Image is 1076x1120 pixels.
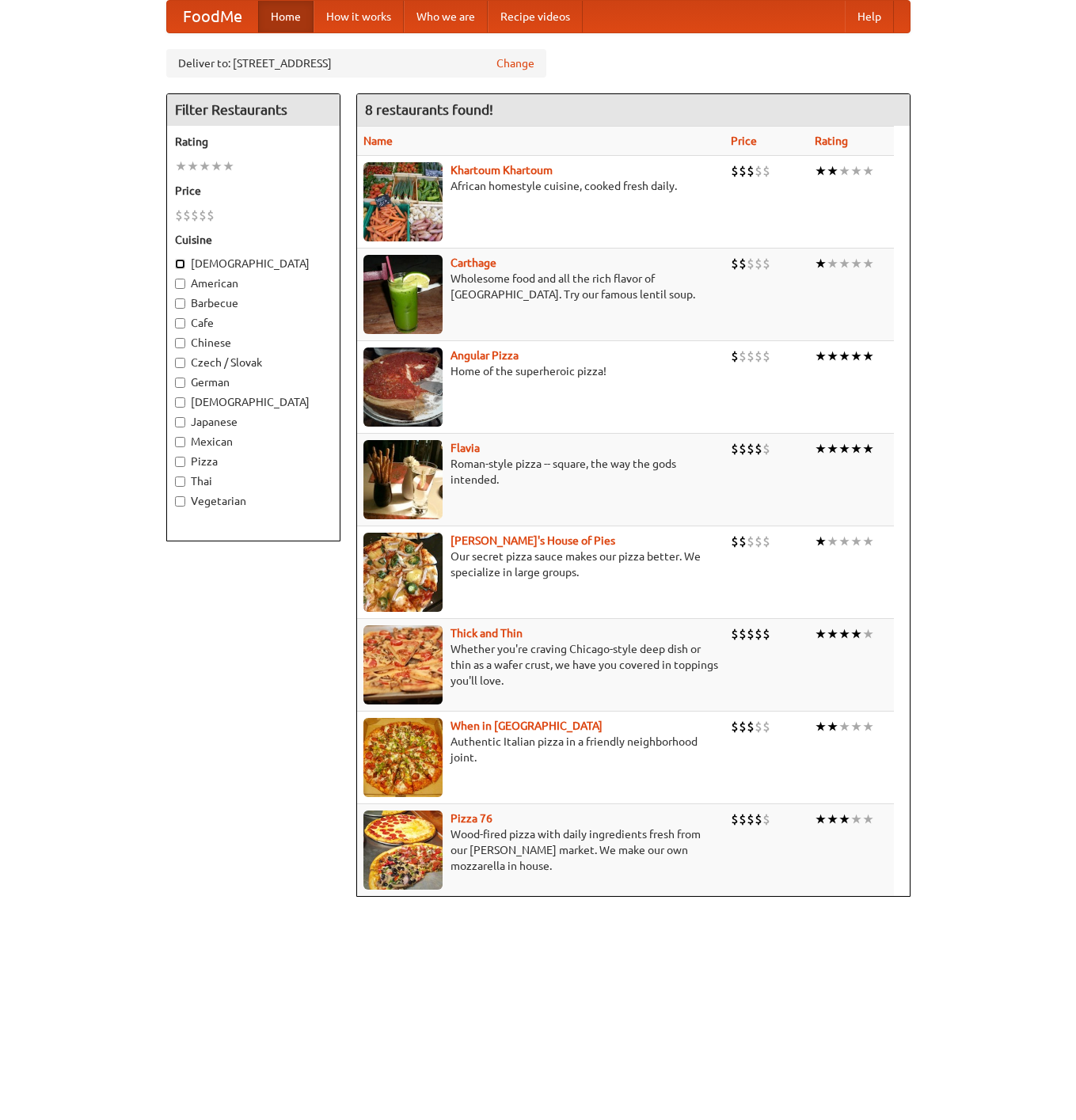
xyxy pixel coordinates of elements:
li: ★ [838,533,850,550]
li: $ [755,533,762,550]
li: $ [747,347,755,365]
input: American [175,279,185,289]
label: [DEMOGRAPHIC_DATA] [175,394,332,410]
p: Authentic Italian pizza in a friendly neighborhood joint. [363,734,718,765]
label: [DEMOGRAPHIC_DATA] [175,256,332,271]
b: Khartoum Khartoum [451,164,553,177]
a: Pizza 76 [451,812,492,825]
li: ★ [838,718,850,735]
label: Mexican [175,434,332,450]
li: ★ [862,533,874,550]
li: $ [175,207,183,224]
li: ★ [815,625,827,643]
input: German [175,378,185,388]
a: Name [363,135,393,147]
li: ★ [827,718,838,735]
label: Pizza [175,454,332,469]
li: ★ [838,440,850,457]
li: $ [747,255,755,272]
li: $ [183,207,191,224]
li: $ [731,625,739,643]
li: ★ [838,625,850,643]
li: $ [755,625,762,643]
label: American [175,275,332,291]
li: $ [755,440,762,457]
li: ★ [827,347,838,365]
h5: Price [175,183,332,199]
li: $ [762,718,770,735]
li: $ [755,718,762,735]
h5: Rating [175,134,332,150]
li: $ [731,811,739,828]
img: luigis.jpg [363,533,443,612]
li: ★ [815,533,827,550]
li: $ [739,718,747,735]
label: Czech / Slovak [175,355,332,370]
b: Angular Pizza [451,349,519,362]
label: Chinese [175,335,332,351]
div: Deliver to: [STREET_ADDRESS] [166,49,546,78]
img: angular.jpg [363,347,443,427]
label: Thai [175,473,332,489]
li: ★ [838,811,850,828]
li: ★ [222,158,234,175]
input: Japanese [175,417,185,427]
li: $ [191,207,199,224]
input: Mexican [175,437,185,447]
a: Who we are [404,1,488,32]
input: Pizza [175,457,185,467]
a: Change [496,55,534,71]
li: ★ [862,625,874,643]
li: ★ [838,162,850,180]
h5: Cuisine [175,232,332,248]
p: Roman-style pizza -- square, the way the gods intended. [363,456,718,488]
li: ★ [827,533,838,550]
li: $ [762,440,770,457]
li: $ [199,207,207,224]
li: ★ [862,255,874,272]
li: ★ [815,255,827,272]
a: FoodMe [167,1,258,32]
li: $ [747,811,755,828]
li: $ [747,533,755,550]
p: African homestyle cuisine, cooked fresh daily. [363,178,718,194]
li: $ [739,162,747,180]
b: [PERSON_NAME]'s House of Pies [451,534,615,547]
li: ★ [827,811,838,828]
li: ★ [827,255,838,272]
li: ★ [175,158,187,175]
a: Home [258,1,314,32]
a: Help [845,1,894,32]
li: ★ [838,347,850,365]
li: $ [762,625,770,643]
li: ★ [850,347,862,365]
li: $ [747,440,755,457]
li: $ [755,347,762,365]
a: Recipe videos [488,1,583,32]
li: ★ [211,158,222,175]
li: $ [762,347,770,365]
p: Our secret pizza sauce makes our pizza better. We specialize in large groups. [363,549,718,580]
li: $ [755,811,762,828]
li: ★ [827,440,838,457]
a: Flavia [451,442,480,454]
a: Thick and Thin [451,627,523,640]
li: ★ [815,440,827,457]
li: $ [731,347,739,365]
li: ★ [862,718,874,735]
li: $ [739,347,747,365]
li: ★ [862,440,874,457]
li: $ [731,533,739,550]
li: ★ [850,440,862,457]
img: pizza76.jpg [363,811,443,890]
a: Carthage [451,256,496,269]
label: Japanese [175,414,332,430]
p: Wholesome food and all the rich flavor of [GEOGRAPHIC_DATA]. Try our famous lentil soup. [363,271,718,302]
input: Chinese [175,338,185,348]
li: ★ [838,255,850,272]
li: ★ [199,158,211,175]
li: ★ [850,255,862,272]
li: $ [747,625,755,643]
